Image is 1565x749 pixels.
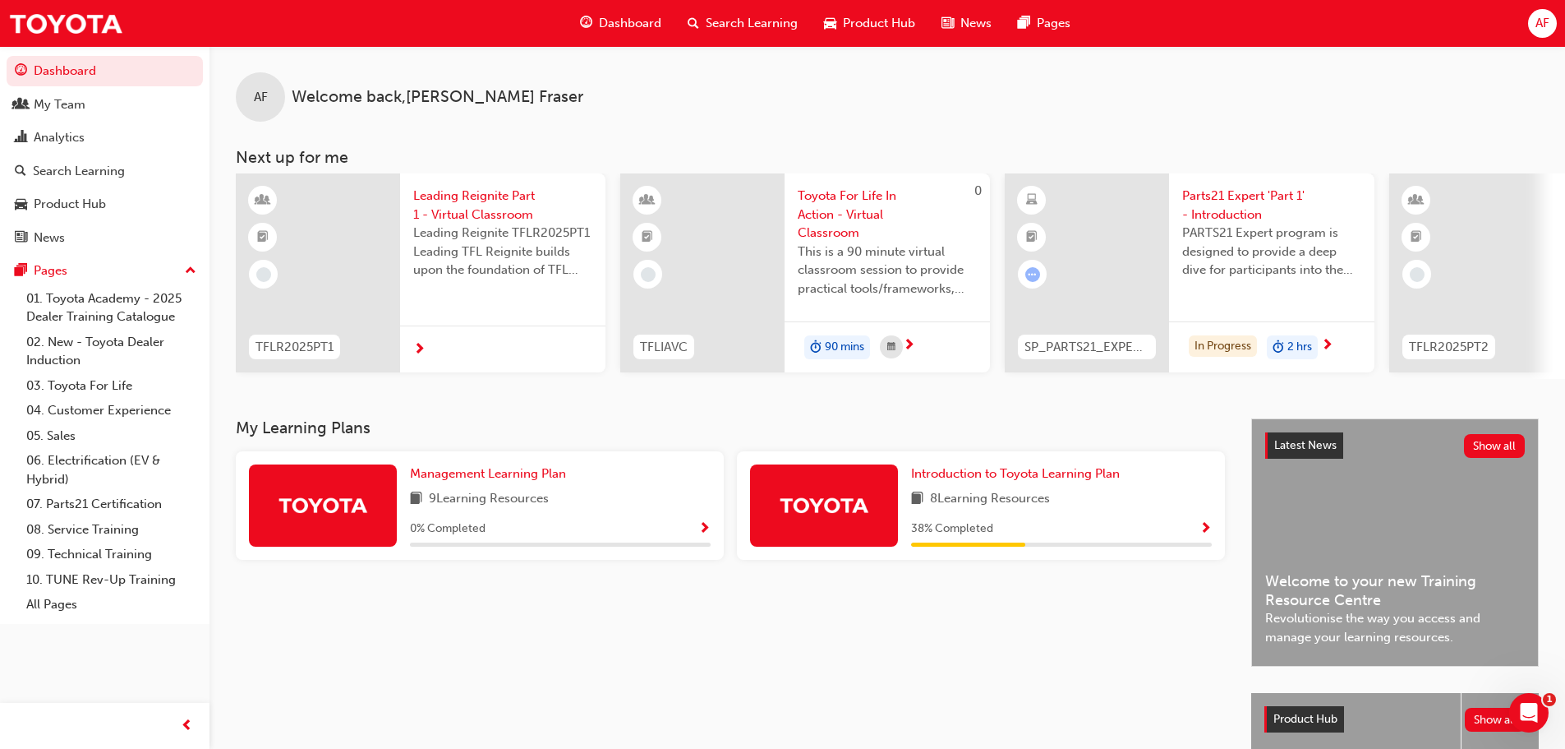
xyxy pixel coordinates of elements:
a: news-iconNews [928,7,1005,40]
a: 03. Toyota For Life [20,373,203,399]
a: Introduction to Toyota Learning Plan [911,465,1126,483]
span: book-icon [410,489,422,510]
span: learningResourceType_INSTRUCTOR_LED-icon [257,190,269,211]
a: 06. Electrification (EV & Hybrid) [20,448,203,492]
span: News [960,14,992,33]
a: Product HubShow all [1264,706,1526,733]
span: SP_PARTS21_EXPERTP1_1223_EL [1024,338,1149,357]
span: Introduction to Toyota Learning Plan [911,466,1120,481]
span: learningRecordVerb_ATTEMPT-icon [1025,267,1040,282]
span: 0 % Completed [410,520,486,539]
a: 01. Toyota Academy - 2025 Dealer Training Catalogue [20,286,203,330]
span: Management Learning Plan [410,466,566,481]
span: booktick-icon [642,227,653,248]
img: Trak [278,491,368,520]
span: Leading Reignite TFLR2025PT1 Leading TFL Reignite builds upon the foundation of TFL Reignite, rea... [413,224,592,280]
span: PARTS21 Expert program is designed to provide a deep dive for participants into the framework and... [1182,224,1361,280]
span: up-icon [185,261,196,282]
span: Pages [1037,14,1070,33]
span: 2 hrs [1287,338,1312,357]
a: guage-iconDashboard [567,7,674,40]
span: 8 Learning Resources [930,489,1050,510]
span: search-icon [688,13,699,34]
span: TFLR2025PT2 [1409,338,1489,357]
span: This is a 90 minute virtual classroom session to provide practical tools/frameworks, behaviours a... [798,243,977,298]
span: AF [254,88,268,107]
span: 38 % Completed [911,520,993,539]
span: Leading Reignite Part 1 - Virtual Classroom [413,187,592,224]
span: TFLR2025PT1 [255,338,334,357]
button: Show all [1464,434,1526,458]
span: car-icon [824,13,836,34]
div: Search Learning [33,162,125,181]
span: calendar-icon [887,337,895,358]
a: Management Learning Plan [410,465,573,483]
span: booktick-icon [1411,227,1422,248]
span: 90 mins [825,338,864,357]
span: 1 [1543,693,1556,706]
span: Search Learning [706,14,798,33]
img: Trak [779,491,869,520]
button: AF [1528,9,1557,38]
a: 0TFLIAVCToyota For Life In Action - Virtual ClassroomThis is a 90 minute virtual classroom sessio... [620,173,990,372]
span: next-icon [1321,339,1333,354]
span: Revolutionise the way you access and manage your learning resources. [1265,609,1525,646]
a: All Pages [20,592,203,617]
a: Dashboard [7,56,203,86]
span: booktick-icon [1026,227,1038,248]
button: DashboardMy TeamAnalyticsSearch LearningProduct HubNews [7,53,203,256]
a: Analytics [7,123,203,153]
a: TFLR2025PT1Leading Reignite Part 1 - Virtual ClassroomLeading Reignite TFLR2025PT1 Leading TFL Re... [236,173,605,372]
span: 9 Learning Resources [429,489,549,510]
span: car-icon [15,197,27,212]
span: guage-icon [580,13,592,34]
a: 10. TUNE Rev-Up Training [20,567,203,593]
button: Show Progress [1199,519,1212,539]
a: 08. Service Training [20,517,203,543]
span: next-icon [903,339,915,354]
div: In Progress [1189,335,1257,358]
span: Toyota For Life In Action - Virtual Classroom [798,187,977,243]
a: Search Learning [7,156,203,187]
span: 0 [974,183,982,198]
div: Product Hub [34,195,106,214]
span: learningRecordVerb_NONE-icon [641,267,656,282]
span: duration-icon [810,337,822,358]
span: news-icon [15,231,27,246]
span: Latest News [1274,438,1337,452]
span: Parts21 Expert 'Part 1' - Introduction [1182,187,1361,224]
span: Product Hub [1273,712,1337,726]
span: Dashboard [599,14,661,33]
span: learningResourceType_INSTRUCTOR_LED-icon [1411,190,1422,211]
a: 09. Technical Training [20,542,203,567]
span: people-icon [15,98,27,113]
span: prev-icon [181,716,193,737]
span: search-icon [15,164,26,179]
a: Latest NewsShow all [1265,432,1525,459]
span: book-icon [911,489,923,510]
span: Show Progress [698,522,711,537]
div: Analytics [34,128,85,147]
span: chart-icon [15,131,27,146]
a: 07. Parts21 Certification [20,492,203,517]
span: learningRecordVerb_NONE-icon [256,267,271,282]
span: next-icon [413,343,426,358]
a: search-iconSearch Learning [674,7,811,40]
a: 05. Sales [20,423,203,449]
a: Latest NewsShow allWelcome to your new Training Resource CentreRevolutionise the way you access a... [1251,418,1539,667]
button: Pages [7,256,203,286]
span: guage-icon [15,64,27,79]
span: booktick-icon [257,227,269,248]
span: news-icon [941,13,954,34]
img: Trak [8,5,123,42]
span: Show Progress [1199,522,1212,537]
div: Pages [34,261,67,280]
a: SP_PARTS21_EXPERTP1_1223_ELParts21 Expert 'Part 1' - IntroductionPARTS21 Expert program is design... [1005,173,1374,372]
a: News [7,223,203,253]
span: pages-icon [15,264,27,279]
h3: Next up for me [209,148,1565,167]
div: My Team [34,95,85,114]
span: Product Hub [843,14,915,33]
h3: My Learning Plans [236,418,1225,437]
